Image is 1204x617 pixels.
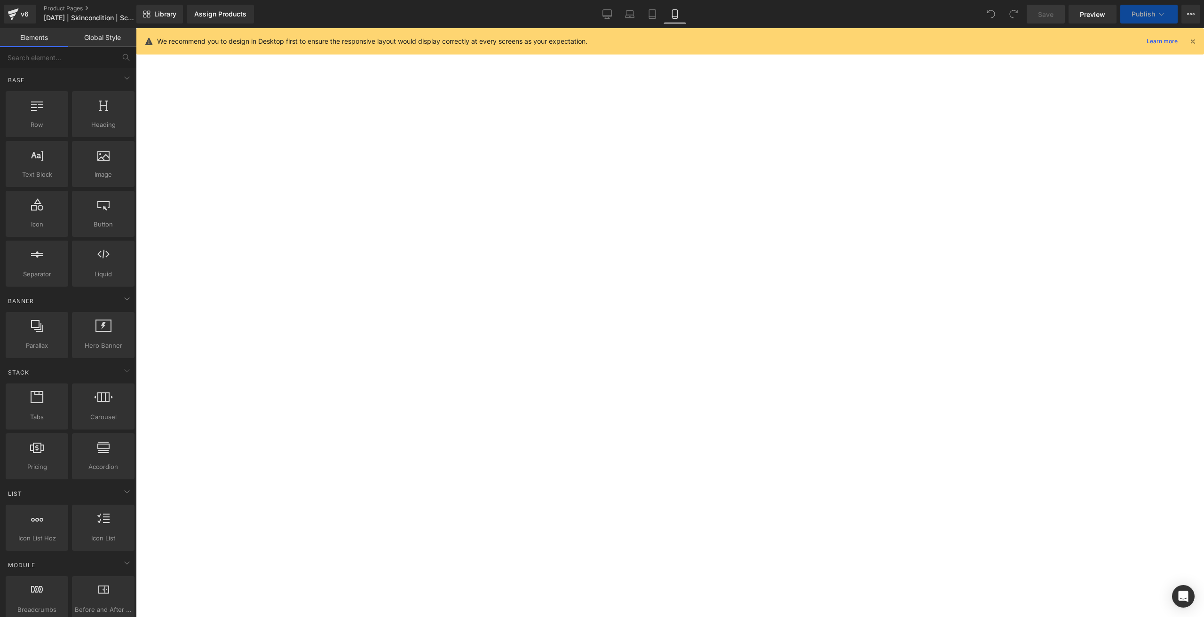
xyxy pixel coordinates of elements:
[1080,9,1105,19] span: Preview
[75,462,132,472] span: Accordion
[75,219,132,229] span: Button
[982,5,1000,23] button: Undo
[7,76,25,85] span: Base
[641,5,664,23] a: Tablet
[194,10,246,18] div: Assign Products
[1038,9,1053,19] span: Save
[8,533,65,543] span: Icon List Hoz
[8,462,65,472] span: Pricing
[8,341,65,351] span: Parallax
[1069,5,1117,23] a: Preview
[75,605,132,615] span: Before and After Images
[75,341,132,351] span: Hero Banner
[75,412,132,422] span: Carousel
[618,5,641,23] a: Laptop
[157,36,587,47] p: We recommend you to design in Desktop first to ensure the responsive layout would display correct...
[1172,585,1195,608] div: Open Intercom Messenger
[8,412,65,422] span: Tabs
[1132,10,1155,18] span: Publish
[8,269,65,279] span: Separator
[136,5,183,23] a: New Library
[7,368,30,377] span: Stack
[7,561,36,570] span: Module
[75,533,132,543] span: Icon List
[44,5,152,12] a: Product Pages
[664,5,686,23] a: Mobile
[1143,36,1181,47] a: Learn more
[4,5,36,23] a: v6
[68,28,136,47] a: Global Style
[8,605,65,615] span: Breadcrumbs
[8,120,65,130] span: Row
[44,14,134,22] span: [DATE] | Skincondition | Scarcity
[1181,5,1200,23] button: More
[75,170,132,180] span: Image
[7,489,23,498] span: List
[75,120,132,130] span: Heading
[596,5,618,23] a: Desktop
[19,8,31,20] div: v6
[1004,5,1023,23] button: Redo
[7,297,35,305] span: Banner
[8,219,65,229] span: Icon
[75,269,132,279] span: Liquid
[8,170,65,180] span: Text Block
[154,10,176,18] span: Library
[1120,5,1178,23] button: Publish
